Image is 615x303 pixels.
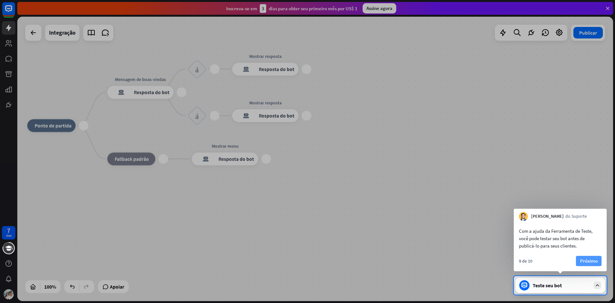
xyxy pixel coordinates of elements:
font: [PERSON_NAME] [531,213,564,219]
font: Próximo [580,258,598,264]
font: 9 de 10 [519,258,532,264]
font: Com a ajuda da Ferramenta de Teste, você pode testar seu bot antes de publicá-lo para seus clientes. [519,228,593,249]
font: do Suporte [565,213,587,219]
button: Abra o widget de bate-papo do LiveChat [5,3,24,22]
button: Próximo [576,256,602,266]
font: Teste seu bot [533,282,562,289]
